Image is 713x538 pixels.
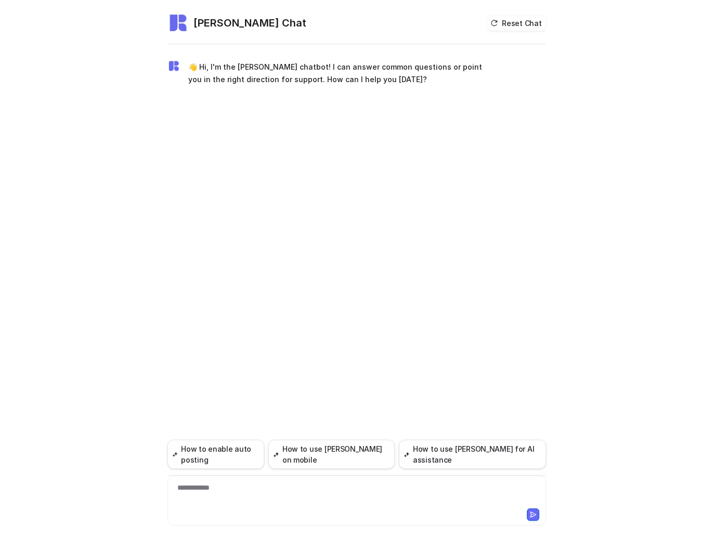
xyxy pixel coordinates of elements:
p: 👋 Hi, I'm the [PERSON_NAME] chatbot! I can answer common questions or point you in the right dire... [188,61,492,86]
img: Widget [167,60,180,72]
button: Reset Chat [487,16,546,31]
h2: [PERSON_NAME] Chat [193,16,306,30]
button: How to use [PERSON_NAME] on mobile [268,440,395,469]
img: Widget [167,12,188,33]
button: How to enable auto posting [167,440,265,469]
button: How to use [PERSON_NAME] for AI assistance [399,440,546,469]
